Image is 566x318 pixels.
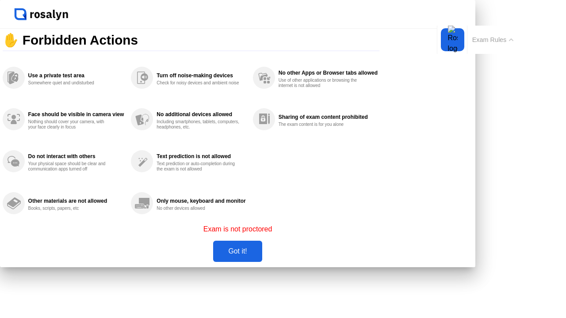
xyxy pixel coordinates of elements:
[28,206,112,211] div: Books, scripts, papers, etc
[28,111,124,117] div: Face should be visible in camera view
[28,72,124,79] div: Use a private test area
[157,206,240,211] div: No other devices allowed
[213,241,262,262] button: Got it!
[28,119,112,130] div: Nothing should cover your camera, with your face clearly in focus
[28,161,112,172] div: Your physical space should be clear and communication apps turned off
[157,80,240,86] div: Check for noisy devices and ambient noise
[157,111,245,117] div: No additional devices allowed
[279,122,362,127] div: The exam content is for you alone
[157,198,245,204] div: Only mouse, keyboard and monitor
[157,161,240,172] div: Text prediction or auto-completion during the exam is not allowed
[28,153,124,159] div: Do not interact with others
[279,114,378,120] div: Sharing of exam content prohibited
[279,78,362,88] div: Use of other applications or browsing the internet is not allowed
[279,70,378,76] div: No other Apps or Browser tabs allowed
[28,198,124,204] div: Other materials are not allowed
[203,224,272,235] p: Exam is not proctored
[470,36,516,44] button: Exam Rules
[157,72,245,79] div: Turn off noise-making devices
[28,80,112,86] div: Somewhere quiet and undisturbed
[157,153,245,159] div: Text prediction is not allowed
[157,119,240,130] div: Including smartphones, tablets, computers, headphones, etc.
[3,30,379,52] div: ✋ Forbidden Actions
[216,247,259,255] div: Got it!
